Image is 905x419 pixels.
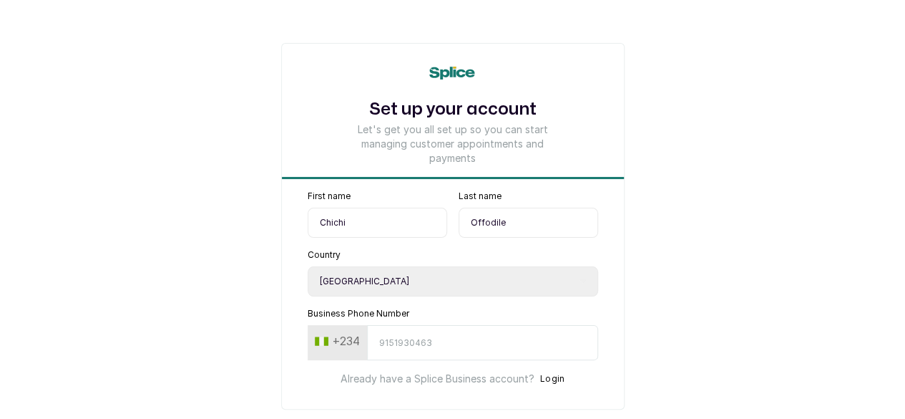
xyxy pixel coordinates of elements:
p: Let's get you all set up so you can start managing customer appointments and payments [351,122,554,165]
label: First name [308,191,351,202]
button: +234 [309,329,366,352]
label: Country [308,249,341,261]
input: Enter first name here [308,208,447,238]
button: Login [540,372,565,386]
h1: Set up your account [351,97,554,122]
p: Already have a Splice Business account? [341,372,534,386]
input: Enter last name here [459,208,598,238]
label: Last name [459,191,502,202]
input: 9151930463 [367,325,598,360]
label: Business Phone Number [308,308,409,319]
